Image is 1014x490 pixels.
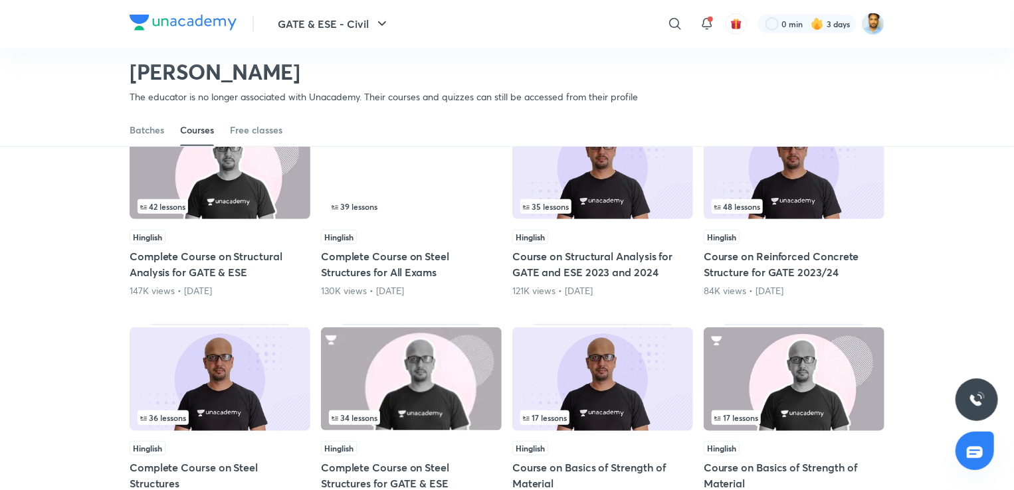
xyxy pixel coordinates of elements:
div: infocontainer [712,199,876,214]
div: Batches [130,123,164,137]
h2: [PERSON_NAME] [130,58,638,85]
img: Thumbnail [130,327,310,431]
button: avatar [726,13,747,35]
img: streak [811,17,824,31]
span: 17 lessons [714,414,758,422]
p: The educator is no longer associated with Unacademy. Their courses and quizzes can still be acces... [130,90,638,104]
h5: Complete Course on Steel Structures for All Exams [321,248,502,280]
div: left [520,410,685,425]
div: Course on Reinforced Concrete Structure for GATE 2023/24 [704,112,884,297]
div: infosection [520,199,685,214]
span: Hinglish [321,230,357,244]
div: 121K views • 3 years ago [512,284,693,297]
div: left [329,199,494,214]
span: 48 lessons [714,203,760,210]
span: 36 lessons [140,414,186,422]
div: left [138,199,302,214]
div: infosection [712,199,876,214]
div: infosection [520,410,685,425]
div: 130K views • 3 years ago [321,284,502,297]
span: 17 lessons [523,414,567,422]
a: Courses [180,114,214,146]
div: Course on Structural Analysis for GATE and ESE 2023 and 2024 [512,112,693,297]
div: left [138,410,302,425]
a: Company Logo [130,15,237,34]
div: Complete Course on Steel Structures for All Exams [321,112,502,297]
img: avatar [730,18,742,30]
span: Hinglish [512,230,548,244]
div: infosection [712,410,876,425]
span: Hinglish [704,230,740,244]
div: left [712,199,876,214]
div: infosection [138,410,302,425]
span: 34 lessons [332,414,377,422]
div: 147K views • 3 years ago [130,284,310,297]
span: 39 lessons [332,203,377,210]
div: left [329,410,494,425]
img: Company Logo [130,15,237,31]
div: Courses [180,123,214,137]
div: infocontainer [138,410,302,425]
img: Thumbnail [512,116,693,219]
div: infocontainer [520,410,685,425]
div: infocontainer [138,199,302,214]
span: Hinglish [321,441,357,455]
div: infocontainer [520,199,685,214]
img: Thumbnail [704,327,884,431]
span: Hinglish [130,230,165,244]
span: Hinglish [704,441,740,455]
img: Thumbnail [130,116,310,219]
div: infocontainer [329,199,494,214]
div: 84K views • 2 years ago [704,284,884,297]
div: infosection [329,199,494,214]
span: 42 lessons [140,203,185,210]
div: left [712,410,876,425]
div: infosection [138,199,302,214]
button: GATE & ESE - Civil [270,11,398,37]
img: Thumbnail [321,116,502,219]
h5: Course on Reinforced Concrete Structure for GATE 2023/24 [704,248,884,280]
h5: Course on Structural Analysis for GATE and ESE 2023 and 2024 [512,248,693,280]
img: Kunal Pradeep [862,13,884,35]
img: Thumbnail [321,327,502,431]
img: Thumbnail [704,116,884,219]
span: Hinglish [130,441,165,455]
div: Complete Course on Structural Analysis for GATE & ESE [130,112,310,297]
div: infocontainer [329,410,494,425]
a: Free classes [230,114,282,146]
div: infocontainer [712,410,876,425]
span: Hinglish [512,441,548,455]
img: ttu [969,392,985,408]
img: Thumbnail [512,327,693,431]
div: Free classes [230,123,282,137]
a: Batches [130,114,164,146]
span: 35 lessons [523,203,569,210]
h5: Complete Course on Structural Analysis for GATE & ESE [130,248,310,280]
div: infosection [329,410,494,425]
div: left [520,199,685,214]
